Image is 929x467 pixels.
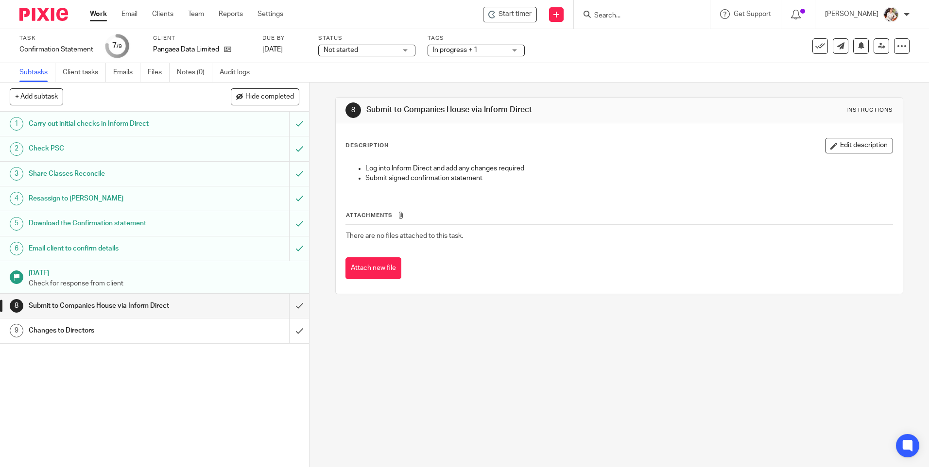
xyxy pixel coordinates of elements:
a: Audit logs [220,63,257,82]
h1: Check PSC [29,141,196,156]
div: 5 [10,217,23,231]
h1: Download the Confirmation statement [29,216,196,231]
img: Kayleigh%20Henson.jpeg [883,7,899,22]
div: 8 [10,299,23,313]
span: Start timer [499,9,532,19]
label: Status [318,34,415,42]
div: 4 [10,192,23,205]
img: Pixie [19,8,68,21]
p: Description [345,142,389,150]
a: Settings [258,9,283,19]
h1: Carry out initial checks in Inform Direct [29,117,196,131]
p: Pangaea Data Limited [153,45,219,54]
input: Search [593,12,681,20]
label: Task [19,34,93,42]
a: Reports [219,9,243,19]
span: Get Support [734,11,771,17]
a: Clients [152,9,173,19]
a: Emails [113,63,140,82]
div: 6 [10,242,23,255]
a: Notes (0) [177,63,212,82]
h1: Submit to Companies House via Inform Direct [366,105,640,115]
div: 9 [10,324,23,337]
label: Client [153,34,250,42]
h1: [DATE] [29,266,300,278]
div: 8 [345,102,361,118]
p: Check for response from client [29,279,300,288]
span: There are no files attached to this task. [346,233,463,239]
h1: Changes to Directors [29,323,196,338]
span: Attachments [346,213,393,218]
button: Hide completed [231,88,299,105]
span: Hide completed [245,93,294,101]
a: Work [90,9,107,19]
a: Client tasks [63,63,106,82]
div: 2 [10,142,23,156]
button: + Add subtask [10,88,63,105]
a: Team [188,9,204,19]
label: Tags [428,34,525,42]
h1: Share Classes Reconcile [29,167,196,181]
div: 3 [10,167,23,181]
small: /9 [117,44,122,49]
span: [DATE] [262,46,283,53]
div: Instructions [846,106,893,114]
span: In progress + 1 [433,47,478,53]
p: Log into Inform Direct and add any changes required [365,164,892,173]
span: Not started [324,47,358,53]
h1: Email client to confirm details [29,241,196,256]
h1: Resassign to [PERSON_NAME] [29,191,196,206]
button: Edit description [825,138,893,153]
h1: Submit to Companies House via Inform Direct [29,299,196,313]
div: Confirmation Statement [19,45,93,54]
a: Subtasks [19,63,55,82]
label: Due by [262,34,306,42]
a: Email [121,9,138,19]
div: 1 [10,117,23,131]
a: Files [148,63,170,82]
div: 7 [112,40,122,51]
div: Pangaea Data Limited - Confirmation Statement [483,7,537,22]
button: Attach new file [345,257,401,279]
p: [PERSON_NAME] [825,9,878,19]
p: Submit signed confirmation statement [365,173,892,183]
